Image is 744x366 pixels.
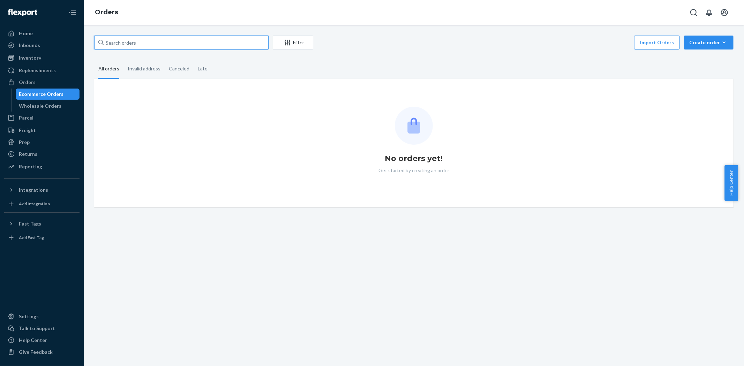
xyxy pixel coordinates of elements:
[634,36,680,49] button: Import Orders
[385,153,443,164] h1: No orders yet!
[14,5,39,11] span: Support
[273,39,313,46] div: Filter
[16,100,80,112] a: Wholesale Orders
[4,40,80,51] a: Inbounds
[19,337,47,344] div: Help Center
[16,89,80,100] a: Ecommerce Orders
[198,60,208,78] div: Late
[19,114,33,121] div: Parcel
[19,163,42,170] div: Reporting
[19,349,53,356] div: Give Feedback
[689,39,728,46] div: Create order
[66,6,80,20] button: Close Navigation
[19,91,64,98] div: Ecommerce Orders
[4,346,80,358] button: Give Feedback
[19,201,50,207] div: Add Integration
[169,60,189,78] div: Canceled
[19,139,30,146] div: Prep
[4,184,80,196] button: Integrations
[273,36,313,49] button: Filter
[19,325,55,332] div: Talk to Support
[19,151,37,158] div: Returns
[19,102,62,109] div: Wholesale Orders
[98,60,119,79] div: All orders
[4,232,80,243] a: Add Fast Tag
[19,79,36,86] div: Orders
[4,323,80,334] button: Talk to Support
[4,125,80,136] a: Freight
[4,65,80,76] a: Replenishments
[4,198,80,209] a: Add Integration
[4,137,80,148] a: Prep
[4,148,80,160] a: Returns
[19,313,39,320] div: Settings
[4,161,80,172] a: Reporting
[128,60,160,78] div: Invalid address
[94,36,269,49] input: Search orders
[395,107,433,145] img: Empty list
[4,335,80,346] a: Help Center
[95,8,118,16] a: Orders
[378,167,449,174] p: Get started by creating an order
[4,218,80,229] button: Fast Tags
[687,6,701,20] button: Open Search Box
[684,36,734,49] button: Create order
[4,311,80,322] a: Settings
[4,112,80,123] a: Parcel
[702,6,716,20] button: Open notifications
[8,9,37,16] img: Flexport logo
[717,6,731,20] button: Open account menu
[4,28,80,39] a: Home
[724,165,738,201] button: Help Center
[19,67,56,74] div: Replenishments
[89,2,124,23] ol: breadcrumbs
[19,186,48,193] div: Integrations
[19,220,41,227] div: Fast Tags
[19,30,33,37] div: Home
[4,77,80,88] a: Orders
[19,127,36,134] div: Freight
[19,54,41,61] div: Inventory
[4,52,80,63] a: Inventory
[19,42,40,49] div: Inbounds
[19,235,44,241] div: Add Fast Tag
